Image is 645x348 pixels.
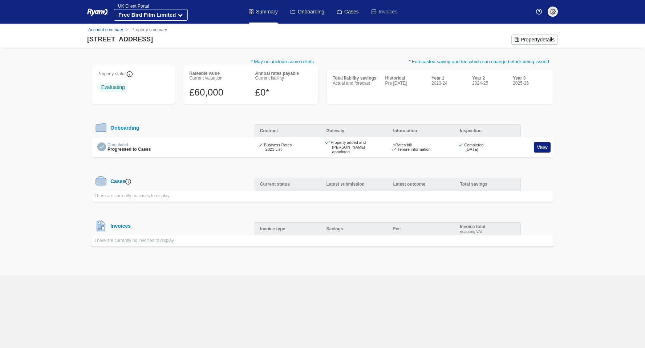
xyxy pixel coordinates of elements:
div: Actual and forecast [333,81,376,86]
div: Year 1 [431,76,466,81]
div: Gateway [321,124,388,137]
div: Cases [107,178,131,185]
div: Latest outcome [387,178,454,191]
span: There are currently no invoices to display [94,238,174,243]
span: There are currently no cases to display [94,193,170,198]
div: Completed [460,143,515,152]
div: Invoices [107,223,131,229]
div: Property added and [PERSON_NAME] appointed [326,140,382,154]
div: Onboarding [107,125,139,131]
a: View [534,142,551,153]
div: [STREET_ADDRESS] [87,35,153,44]
div: Property status [97,71,169,77]
div: Rateable value [189,71,246,76]
div: Inspection [454,124,521,137]
div: Year 2 [472,76,507,81]
img: settings [550,9,556,15]
time: [DATE] [466,147,478,151]
p: * Forecasted saving and fee which can change before being issued [327,58,553,70]
div: Total liability savings [333,76,376,81]
div: Current liability [255,76,312,81]
div: Business Rates 2023 List [260,143,315,152]
div: Tenure information [393,147,448,152]
div: £60,000 [189,87,246,98]
div: Contract [254,124,321,137]
div: Invoice type [254,222,321,235]
div: Total savings [454,178,521,191]
div: 2023-24 [431,81,466,86]
span: Evaluating [97,83,129,92]
a: Account summary [88,27,123,32]
div: Fee [387,222,454,235]
span: UK Client Portal [114,4,149,9]
button: Propertydetails [511,35,558,45]
div: Year 3 [513,76,548,81]
div: Invoice total [460,224,485,230]
div: Current valuation [189,76,246,81]
div: » Rates bill [393,143,448,147]
div: Savings [321,222,388,235]
p: * May not include some reliefs [92,58,318,65]
div: Annual rates payable [255,71,312,76]
div: Latest submission [321,178,388,191]
div: excluding VAT [460,230,485,234]
span: Property [521,37,540,43]
div: Pre [DATE] [385,81,426,86]
li: Property summary [123,27,167,33]
button: Free Bird Film Limited [114,9,188,21]
div: 2024-25 [472,81,507,86]
div: Historical [385,76,426,81]
div: 2025-26 [513,81,548,86]
div: Information [387,124,454,137]
div: Current status [254,178,321,191]
span: Progressed to Cases [107,147,151,152]
strong: Free Bird Film Limited [118,12,176,18]
div: Completed [107,142,151,147]
img: Help [536,9,542,15]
